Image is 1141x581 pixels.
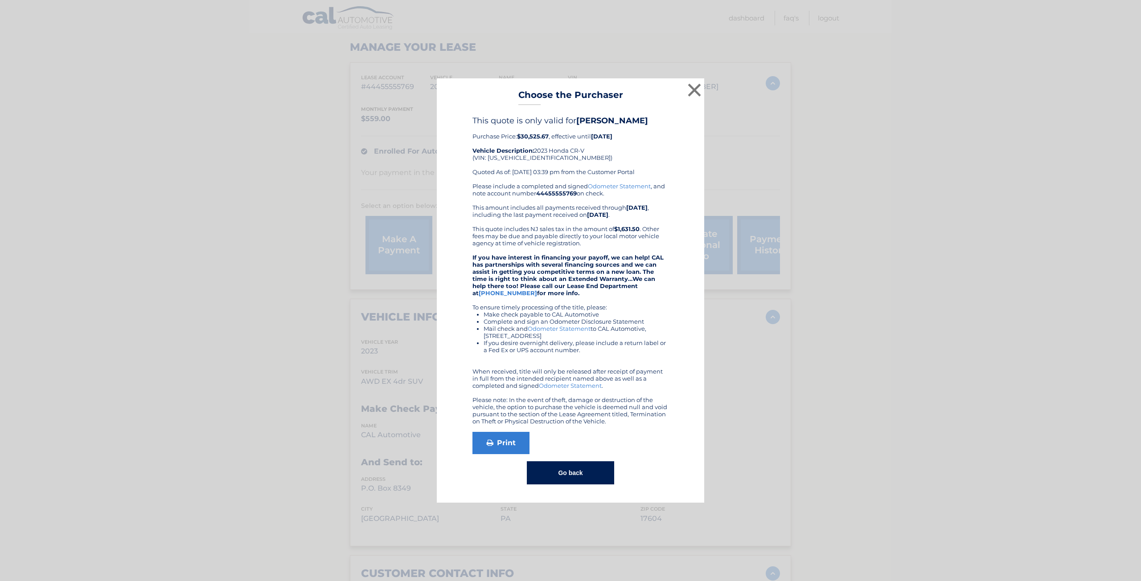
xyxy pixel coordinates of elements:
[472,116,669,126] h4: This quote is only valid for
[588,183,651,190] a: Odometer Statement
[484,311,669,318] li: Make check payable to CAL Automotive
[517,133,549,140] b: $30,525.67
[587,211,608,218] b: [DATE]
[536,190,577,197] b: 44455555769
[484,325,669,339] li: Mail check and to CAL Automotive, [STREET_ADDRESS]
[484,339,669,353] li: If you desire overnight delivery, please include a return label or a Fed Ex or UPS account number.
[614,225,640,232] b: $1,631.50
[484,318,669,325] li: Complete and sign an Odometer Disclosure Statement
[472,183,669,425] div: Please include a completed and signed , and note account number on check. This amount includes al...
[518,89,623,105] h3: Choose the Purchaser
[472,254,664,297] strong: If you have interest in financing your payoff, we can help! CAL has partnerships with several fin...
[539,382,602,389] a: Odometer Statement
[685,81,703,99] button: ×
[472,116,669,183] div: Purchase Price: , effective until 2023 Honda CR-V (VIN: [US_VEHICLE_IDENTIFICATION_NUMBER]) Quote...
[626,204,648,211] b: [DATE]
[576,116,648,126] b: [PERSON_NAME]
[472,432,529,454] a: Print
[528,325,591,332] a: Odometer Statement
[479,289,537,297] a: [PHONE_NUMBER]
[527,461,614,484] button: Go back
[472,147,534,154] strong: Vehicle Description:
[591,133,612,140] b: [DATE]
